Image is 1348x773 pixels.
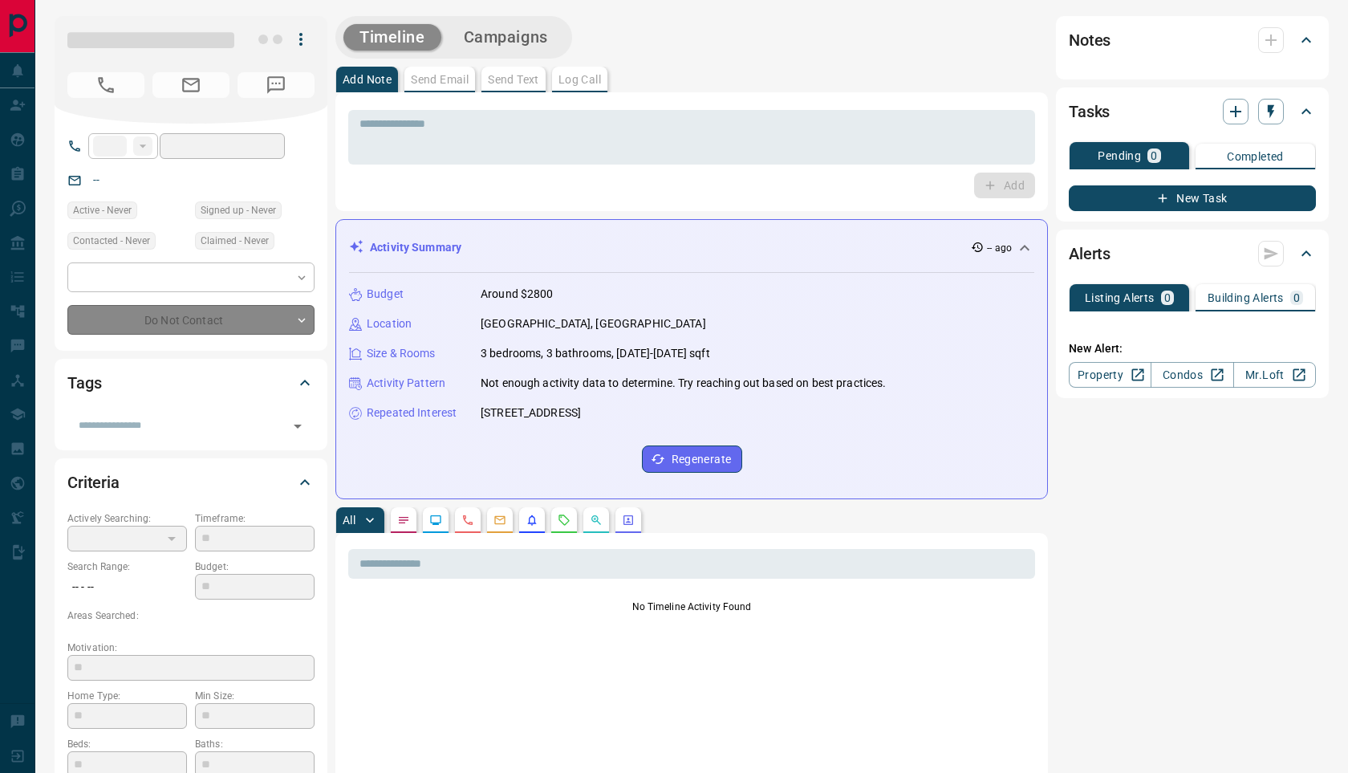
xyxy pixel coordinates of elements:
h2: Criteria [67,470,120,495]
p: Search Range: [67,559,187,574]
svg: Calls [461,514,474,527]
span: No Number [238,72,315,98]
p: 0 [1164,292,1171,303]
p: Add Note [343,74,392,85]
p: Actively Searching: [67,511,187,526]
p: Activity Pattern [367,375,445,392]
h2: Tags [67,370,101,396]
div: Activity Summary-- ago [349,233,1034,262]
p: Beds: [67,737,187,751]
p: New Alert: [1069,340,1316,357]
p: Min Size: [195,689,315,703]
p: -- ago [987,241,1012,255]
button: Timeline [343,24,441,51]
p: [STREET_ADDRESS] [481,405,581,421]
h2: Notes [1069,27,1110,53]
svg: Opportunities [590,514,603,527]
a: Mr.Loft [1233,362,1316,388]
button: Regenerate [642,445,742,473]
p: Size & Rooms [367,345,436,362]
div: Criteria [67,463,315,502]
p: Not enough activity data to determine. Try reaching out based on best practices. [481,375,887,392]
svg: Listing Alerts [526,514,538,527]
p: Location [367,315,412,332]
p: Building Alerts [1208,292,1284,303]
p: [GEOGRAPHIC_DATA], [GEOGRAPHIC_DATA] [481,315,706,332]
span: Claimed - Never [201,233,269,249]
svg: Notes [397,514,410,527]
div: Alerts [1069,234,1316,273]
div: Tasks [1069,92,1316,131]
svg: Agent Actions [622,514,635,527]
button: Campaigns [448,24,564,51]
h2: Alerts [1069,241,1110,266]
div: Tags [67,364,315,402]
h2: Tasks [1069,99,1110,124]
p: 0 [1293,292,1300,303]
svg: Requests [558,514,570,527]
p: -- - -- [67,574,187,600]
button: Open [286,415,309,437]
span: Active - Never [73,202,132,218]
a: Property [1069,362,1151,388]
span: No Number [67,72,144,98]
p: Listing Alerts [1085,292,1155,303]
span: Signed up - Never [201,202,276,218]
p: Repeated Interest [367,405,457,421]
svg: Emails [493,514,506,527]
p: Home Type: [67,689,187,703]
p: Activity Summary [370,239,461,256]
p: Budget: [195,559,315,574]
p: All [343,515,355,526]
a: Condos [1151,362,1233,388]
p: 0 [1151,150,1157,161]
div: Do Not Contact [67,305,315,335]
p: Around $2800 [481,286,554,303]
p: Pending [1098,150,1141,161]
span: Contacted - Never [73,233,150,249]
button: New Task [1069,185,1316,211]
svg: Lead Browsing Activity [429,514,442,527]
p: Areas Searched: [67,608,315,623]
p: Budget [367,286,404,303]
p: Baths: [195,737,315,751]
span: No Email [152,72,229,98]
p: 3 bedrooms, 3 bathrooms, [DATE]-[DATE] sqft [481,345,710,362]
a: -- [93,173,99,186]
p: Motivation: [67,641,315,655]
p: Completed [1227,151,1284,162]
p: No Timeline Activity Found [348,600,1035,614]
p: Timeframe: [195,511,315,526]
div: Notes [1069,21,1316,59]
